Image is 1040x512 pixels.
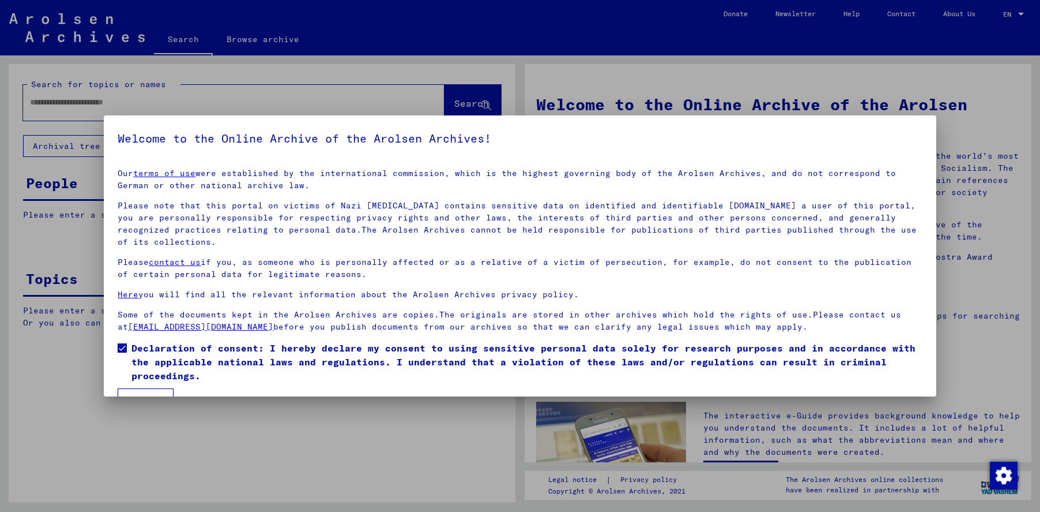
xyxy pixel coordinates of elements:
[149,257,201,267] a: contact us
[118,309,922,333] p: Some of the documents kept in the Arolsen Archives are copies.The originals are stored in other a...
[118,129,922,148] h5: Welcome to the Online Archive of the Arolsen Archives!
[118,167,922,192] p: Our were established by the international commission, which is the highest governing body of the ...
[118,289,922,301] p: you will find all the relevant information about the Arolsen Archives privacy policy.
[131,341,922,383] span: Declaration of consent: I hereby declare my consent to using sensitive personal data solely for r...
[128,322,273,332] a: [EMAIL_ADDRESS][DOMAIN_NAME]
[118,200,922,248] p: Please note that this portal on victims of Nazi [MEDICAL_DATA] contains sensitive data on identif...
[118,256,922,281] p: Please if you, as someone who is personally affected or as a relative of a victim of persecution,...
[118,289,138,300] a: Here
[118,388,174,410] button: I agree
[133,168,195,178] a: terms of use
[990,462,1018,489] img: Change consent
